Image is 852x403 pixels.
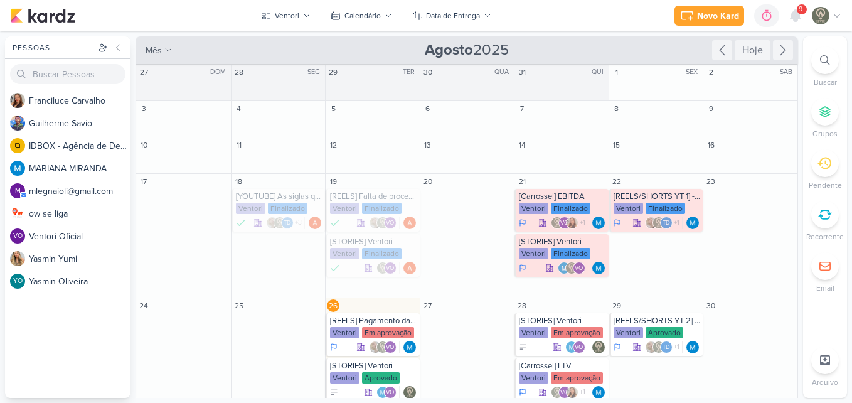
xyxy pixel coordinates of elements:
[327,175,339,188] div: 19
[403,67,418,77] div: TER
[309,217,321,229] div: Responsável: Amanda ARAUJO
[236,217,246,229] div: Done
[809,180,842,191] p: Pendente
[578,218,585,228] span: +1
[519,237,606,247] div: [STORIES] Ventori
[610,139,623,151] div: 15
[307,67,324,77] div: SEG
[29,162,130,175] div: M A R I A N A M I R A N D A
[29,207,130,220] div: o w s e l i g a
[803,46,847,88] li: Ctrl + F
[369,217,400,229] div: Colaboradores: Sarah Violante, Leviê Agência de Marketing Digital, Ventori Oficial
[266,217,279,229] img: Sarah Violante
[425,41,473,59] strong: Agosto
[566,386,578,399] img: Franciluce Carvalho
[614,316,701,326] div: [REELS/SHORTS YT 2] - Siglas
[660,341,673,353] div: Thais de carvalho
[376,217,389,229] img: Leviê Agência de Marketing Digital
[376,262,389,274] img: Leviê Agência de Marketing Digital
[614,191,701,201] div: [REELS/SHORTS YT 1] - Siglas
[645,217,683,229] div: Colaboradores: Sarah Violante, Leviê Agência de Marketing Digital, Thais de carvalho, Ventori Ofi...
[551,386,563,399] img: Leviê Agência de Marketing Digital
[812,377,838,388] p: Arquivo
[780,67,796,77] div: SAB
[519,387,526,397] div: Em Andamento
[10,251,25,266] img: Yasmin Yumi
[519,248,548,259] div: Ventori
[10,228,25,244] div: Ventori Oficial
[236,203,265,214] div: Ventori
[673,218,679,228] span: +1
[614,327,643,338] div: Ventori
[386,345,394,351] p: VO
[403,386,416,399] div: Responsável: Leviê Agência de Marketing Digital
[565,341,578,353] img: MARIANA MIRANDA
[686,341,699,353] img: MARIANA MIRANDA
[663,220,670,227] p: Td
[565,262,578,274] img: Leviê Agência de Marketing Digital
[663,345,670,351] p: Td
[233,299,245,312] div: 25
[551,248,590,259] div: Finalizado
[646,327,683,338] div: Aprovado
[516,139,528,151] div: 14
[330,217,340,229] div: Done
[705,299,717,312] div: 30
[327,66,339,78] div: 29
[10,42,95,53] div: Pessoas
[330,262,340,274] div: Done
[812,7,829,24] img: Leviê Agência de Marketing Digital
[384,341,397,353] div: Ventori Oficial
[422,299,434,312] div: 27
[330,327,359,338] div: Ventori
[10,183,25,198] div: mlegnaioli@gmail.com
[330,191,417,201] div: [REELS] Falta de processos
[281,217,294,229] div: Thais de carvalho
[705,102,717,115] div: 9
[686,67,701,77] div: SEX
[294,218,302,228] span: +3
[645,217,658,229] img: Sarah Violante
[137,102,150,115] div: 3
[266,217,305,229] div: Colaboradores: Sarah Violante, Leviê Agência de Marketing Digital, Thais de carvalho, Ventori Ofi...
[516,299,528,312] div: 28
[274,217,286,229] img: Leviê Agência de Marketing Digital
[573,341,585,353] div: Ventori Oficial
[327,102,339,115] div: 5
[592,386,605,399] div: Responsável: MARIANA MIRANDA
[330,342,338,352] div: Em Andamento
[812,128,838,139] p: Grupos
[233,66,245,78] div: 28
[592,341,605,353] img: Leviê Agência de Marketing Digital
[425,40,509,60] span: 2025
[610,299,623,312] div: 29
[592,67,607,77] div: QUI
[13,278,23,285] p: YO
[384,262,397,274] div: Ventori Oficial
[697,9,739,23] div: Novo Kard
[376,262,400,274] div: Colaboradores: Leviê Agência de Marketing Digital, Ventori Oficial
[210,67,230,77] div: DOM
[233,102,245,115] div: 4
[592,386,605,399] img: MARIANA MIRANDA
[686,217,699,229] img: MARIANA MIRANDA
[516,175,528,188] div: 21
[673,342,679,352] span: +1
[10,161,25,176] img: MARIANA MIRANDA
[806,231,844,242] p: Recorrente
[614,203,643,214] div: Ventori
[566,217,578,229] img: Franciluce Carvalho
[10,274,25,289] div: Yasmin Oliveira
[575,266,583,272] p: VO
[610,102,623,115] div: 8
[403,341,416,353] div: Responsável: MARIANA MIRANDA
[330,237,417,247] div: [STORIES] Ventori
[403,217,416,229] div: Responsável: Amanda ARAUJO
[330,372,359,384] div: Ventori
[422,139,434,151] div: 13
[519,191,606,201] div: [Carrossel] EBITDA
[29,94,130,107] div: F r a n c i l u c e C a r v a l h o
[362,203,402,214] div: Finalizado
[29,275,130,288] div: Y a s m i n O l i v e i r a
[422,102,434,115] div: 6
